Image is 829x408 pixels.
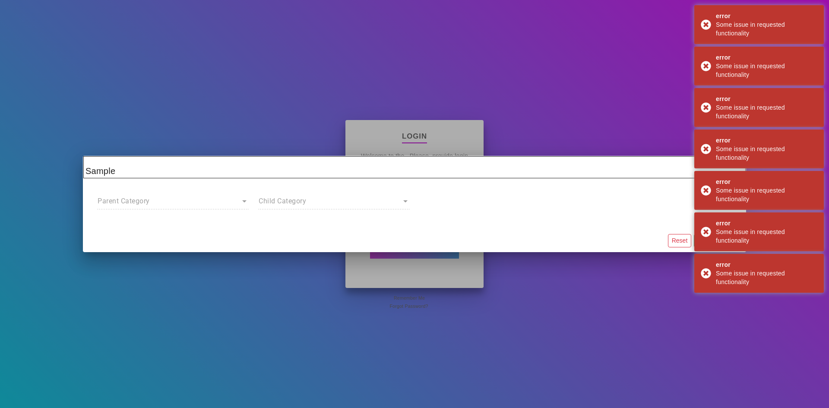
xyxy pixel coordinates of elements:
[716,177,817,186] div: error
[716,186,817,203] div: Some issue in requested functionality
[668,234,692,247] button: Reset
[716,228,817,245] div: Some issue in requested functionality
[716,219,817,228] div: error
[716,103,817,120] div: Some issue in requested functionality
[716,95,817,103] div: error
[83,156,746,178] h2: Sample
[716,260,817,269] div: error
[716,62,817,79] div: Some issue in requested functionality
[716,136,817,145] div: error
[716,53,817,62] div: error
[716,12,817,20] div: error
[716,145,817,162] div: Some issue in requested functionality
[716,20,817,38] div: Some issue in requested functionality
[716,269,817,286] div: Some issue in requested functionality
